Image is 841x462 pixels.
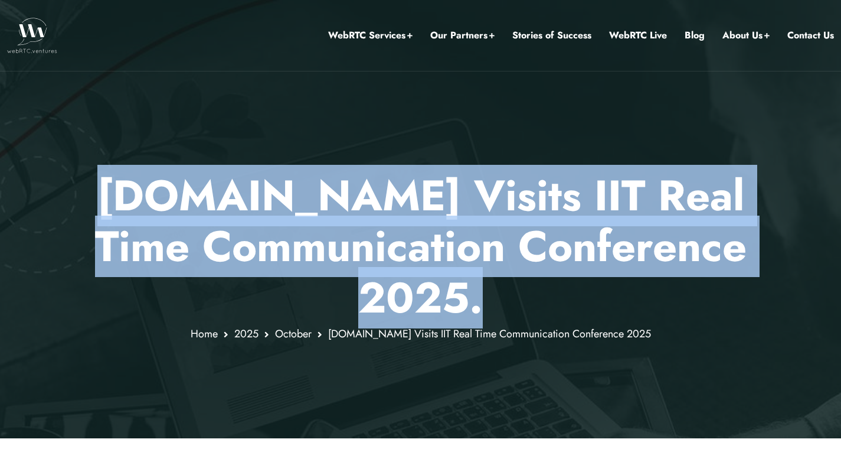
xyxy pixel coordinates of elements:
[328,326,651,341] span: [DOMAIN_NAME] Visits IIT Real Time Communication Conference 2025
[430,28,495,43] a: Our Partners
[722,28,770,43] a: About Us
[7,18,57,53] img: WebRTC.ventures
[234,326,258,341] a: 2025
[512,28,591,43] a: Stories of Success
[275,326,312,341] a: October
[609,28,667,43] a: WebRTC Live
[328,28,413,43] a: WebRTC Services
[685,28,705,43] a: Blog
[469,267,483,328] span: .
[75,170,766,323] h1: [DOMAIN_NAME] Visits IIT Real Time Communication Conference 2025
[787,28,834,43] a: Contact Us
[191,326,218,341] a: Home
